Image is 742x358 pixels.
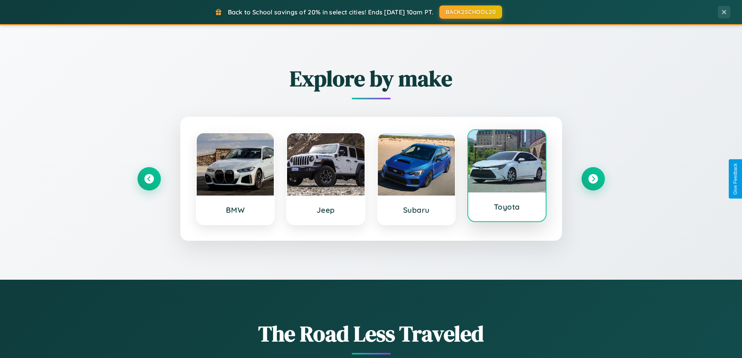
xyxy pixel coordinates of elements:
h3: Jeep [295,205,357,215]
h2: Explore by make [137,63,605,93]
h3: Subaru [386,205,448,215]
div: Give Feedback [733,163,738,195]
span: Back to School savings of 20% in select cities! Ends [DATE] 10am PT. [228,8,434,16]
button: BACK2SCHOOL20 [439,5,502,19]
h1: The Road Less Traveled [137,319,605,349]
h3: Toyota [476,202,538,212]
h3: BMW [204,205,266,215]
